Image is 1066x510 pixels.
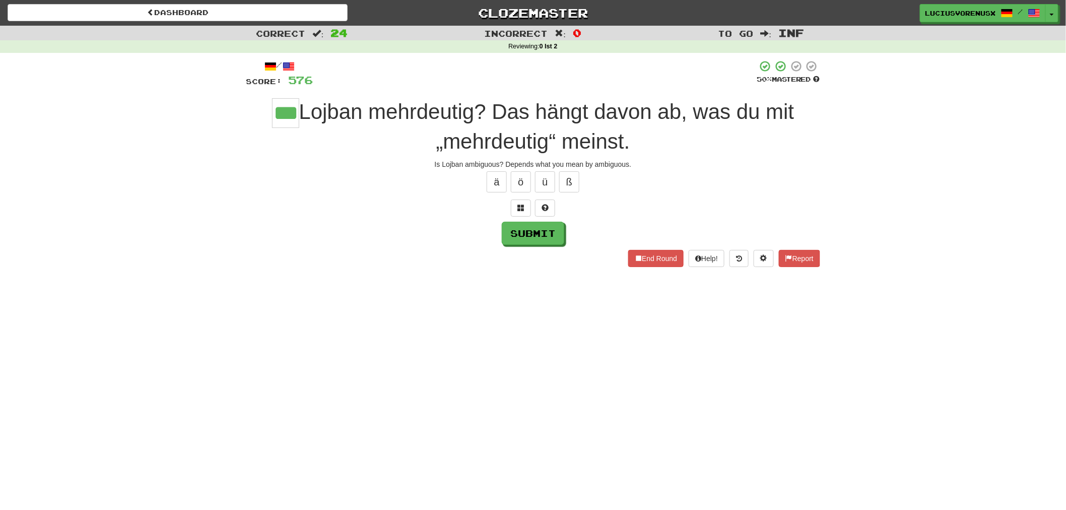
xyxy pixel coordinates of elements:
a: LuciusVorenusX / [920,4,1046,22]
div: Mastered [757,75,820,84]
a: Dashboard [8,4,348,21]
span: 50 % [757,75,772,83]
span: Inf [778,27,804,39]
span: / [1018,8,1023,15]
span: Lojban mehrdeutig? Das hängt davon ab, was du mit „mehrdeutig“ meinst. [299,100,794,153]
button: Round history (alt+y) [729,250,749,267]
span: : [761,29,772,38]
span: : [313,29,324,38]
div: / [246,60,313,73]
button: Submit [502,222,564,245]
span: : [555,29,566,38]
a: Clozemaster [363,4,703,22]
button: ö [511,171,531,193]
span: To go [718,28,754,38]
button: Help! [689,250,724,267]
span: 24 [330,27,348,39]
span: LuciusVorenusX [925,9,996,18]
button: Switch sentence to multiple choice alt+p [511,200,531,217]
span: Score: [246,77,282,86]
button: ü [535,171,555,193]
span: Incorrect [485,28,548,38]
span: Correct [256,28,306,38]
button: Single letter hint - you only get 1 per sentence and score half the points! alt+h [535,200,555,217]
button: ß [559,171,579,193]
div: Is Lojban ambiguous? Depends what you mean by ambiguous. [246,159,820,169]
span: 0 [573,27,581,39]
button: ä [487,171,507,193]
span: 576 [288,74,313,86]
strong: 0 Ist 2 [540,43,558,50]
button: Report [779,250,820,267]
button: End Round [628,250,684,267]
